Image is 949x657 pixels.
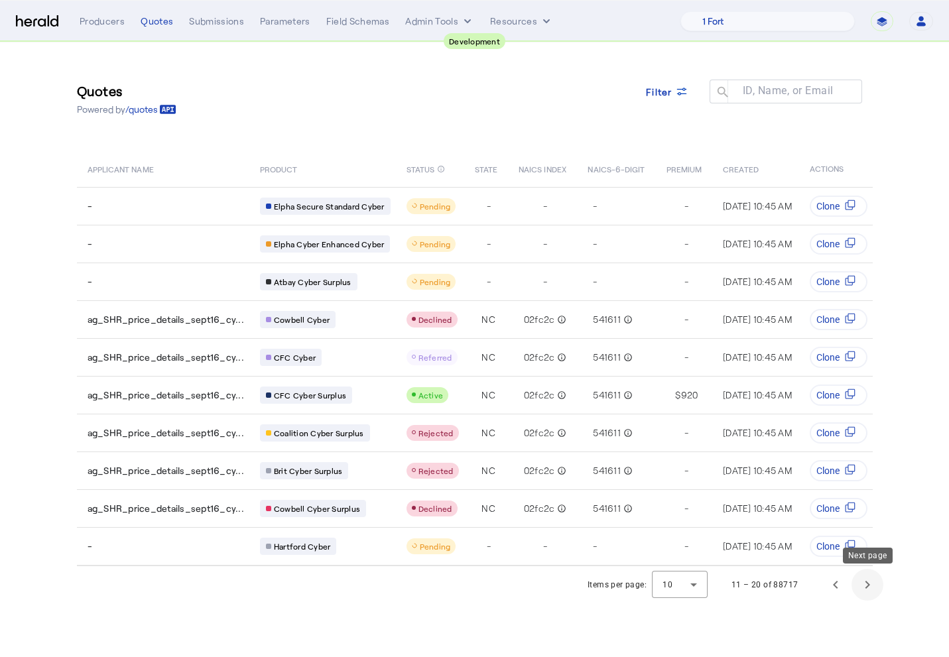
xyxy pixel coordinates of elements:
[274,390,346,400] span: CFC Cyber Surplus
[666,162,702,175] span: PREMIUM
[88,351,244,364] span: ag_SHR_price_details_sept16_cy...
[16,15,58,28] img: Herald Logo
[88,388,244,402] span: ag_SHR_price_details_sept16_cy...
[723,465,792,476] span: [DATE] 10:45 AM
[437,162,445,176] mat-icon: info_outline
[481,464,495,477] span: NC
[731,578,798,591] div: 11 – 20 of 88717
[816,237,840,251] span: Clone
[524,351,555,364] span: 02fc2c
[593,313,621,326] span: 541611
[88,275,92,288] span: -
[543,540,547,553] span: -
[816,540,840,553] span: Clone
[710,85,732,101] mat-icon: search
[524,313,555,326] span: 02fc2c
[490,15,553,28] button: Resources dropdown menu
[420,277,451,286] span: Pending
[684,275,688,288] span: -
[524,502,555,515] span: 02fc2c
[723,238,792,249] span: [DATE] 10:45 AM
[274,239,385,249] span: Elpha Cyber Enhanced Cyber
[593,275,597,288] span: -
[481,313,495,326] span: NC
[593,351,621,364] span: 541611
[189,15,244,28] div: Submissions
[418,504,452,513] span: Declined
[684,313,688,326] span: -
[418,428,454,438] span: Rejected
[816,351,840,364] span: Clone
[260,15,310,28] div: Parameters
[88,200,92,213] span: -
[723,162,759,175] span: CREATED
[810,498,867,519] button: Clone
[684,351,688,364] span: -
[524,388,555,402] span: 02fc2c
[77,82,176,100] h3: Quotes
[519,162,566,175] span: NAICS INDEX
[635,80,699,103] button: Filter
[326,15,390,28] div: Field Schemas
[274,503,360,514] span: Cowbell Cyber Surplus
[798,150,873,187] th: ACTIONS
[554,464,566,477] mat-icon: info_outline
[723,503,792,514] span: [DATE] 10:45 AM
[593,426,621,440] span: 541611
[816,313,840,326] span: Clone
[621,313,633,326] mat-icon: info_outline
[810,536,867,557] button: Clone
[88,313,244,326] span: ag_SHR_price_details_sept16_cy...
[444,33,505,49] div: Development
[487,200,491,213] span: -
[684,200,688,213] span: -
[274,428,364,438] span: Coalition Cyber Surplus
[274,276,351,287] span: Atbay Cyber Surplus
[810,347,867,368] button: Clone
[418,390,444,400] span: Active
[816,275,840,288] span: Clone
[816,464,840,477] span: Clone
[810,233,867,255] button: Clone
[554,313,566,326] mat-icon: info_outline
[274,541,331,552] span: Hartford Cyber
[88,540,92,553] span: -
[816,200,840,213] span: Clone
[621,464,633,477] mat-icon: info_outline
[810,460,867,481] button: Clone
[88,502,244,515] span: ag_SHR_price_details_sept16_cy...
[593,200,597,213] span: -
[810,309,867,330] button: Clone
[810,385,867,406] button: Clone
[723,351,792,363] span: [DATE] 10:45 AM
[723,314,792,325] span: [DATE] 10:45 AM
[621,388,633,402] mat-icon: info_outline
[554,351,566,364] mat-icon: info_outline
[481,426,495,440] span: NC
[675,388,680,402] span: $
[418,353,452,362] span: Referred
[554,426,566,440] mat-icon: info_outline
[554,388,566,402] mat-icon: info_outline
[141,15,173,28] div: Quotes
[77,103,176,116] p: Powered by
[88,426,244,440] span: ag_SHR_price_details_sept16_cy...
[816,502,840,515] span: Clone
[125,103,176,116] a: /quotes
[420,202,451,211] span: Pending
[554,502,566,515] mat-icon: info_outline
[420,542,451,551] span: Pending
[80,15,125,28] div: Producers
[418,466,454,475] span: Rejected
[593,540,597,553] span: -
[88,464,244,477] span: ag_SHR_price_details_sept16_cy...
[481,351,495,364] span: NC
[274,201,385,211] span: Elpha Secure Standard Cyber
[852,569,883,601] button: Next page
[88,237,92,251] span: -
[475,162,497,175] span: STATE
[481,388,495,402] span: NC
[274,465,343,476] span: Brit Cyber Surplus
[684,464,688,477] span: -
[487,275,491,288] span: -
